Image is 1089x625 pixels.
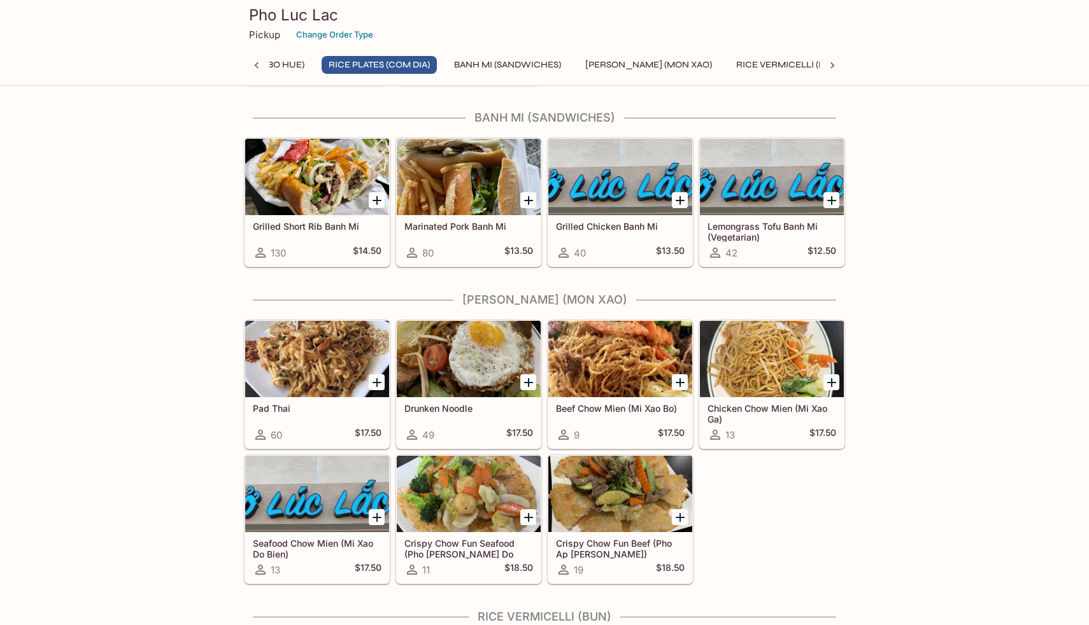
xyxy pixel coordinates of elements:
a: Beef Chow Mien (Mi Xao Bo)9$17.50 [548,320,693,449]
div: Pad Thai [245,321,389,397]
div: Drunken Noodle [397,321,541,397]
h4: Banh Mi (Sandwiches) [244,111,845,125]
h5: $17.50 [658,427,685,442]
a: Pad Thai60$17.50 [245,320,390,449]
button: Banh Mi (Sandwiches) [447,56,568,74]
h5: $13.50 [656,245,685,260]
div: Lemongrass Tofu Banh Mi (Vegetarian) [700,139,844,215]
h5: $18.50 [656,562,685,577]
h5: $13.50 [504,245,533,260]
a: Grilled Chicken Banh Mi40$13.50 [548,138,693,267]
div: Beef Chow Mien (Mi Xao Bo) [548,321,692,397]
span: 60 [271,429,282,441]
span: 11 [422,564,430,576]
h5: $12.50 [808,245,836,260]
button: Add Drunken Noodle [520,374,536,390]
button: Add Grilled Chicken Banh Mi [672,192,688,208]
h5: Crispy Chow Fun Seafood (Pho [PERSON_NAME] Do Bien) [404,538,533,559]
button: [PERSON_NAME] (Mon Xao) [578,56,719,74]
h5: Drunken Noodle [404,403,533,414]
h4: [PERSON_NAME] (Mon Xao) [244,293,845,307]
span: 40 [574,247,586,259]
a: Lemongrass Tofu Banh Mi (Vegetarian)42$12.50 [699,138,844,267]
span: 19 [574,564,583,576]
h5: $17.50 [355,427,381,442]
a: Drunken Noodle49$17.50 [396,320,541,449]
h5: $17.50 [355,562,381,577]
button: Add Crispy Chow Fun Seafood (Pho Ap Chao Do Bien) [520,509,536,525]
span: 80 [422,247,434,259]
h3: Pho Luc Lac [249,5,840,25]
a: Chicken Chow Mien (Mi Xao Ga)13$17.50 [699,320,844,449]
h4: Rice Vermicelli (Bun) [244,610,845,624]
div: Grilled Short Rib Banh Mi [245,139,389,215]
h5: $17.50 [506,427,533,442]
div: Marinated Pork Banh Mi [397,139,541,215]
h5: Marinated Pork Banh Mi [404,221,533,232]
h5: Grilled Chicken Banh Mi [556,221,685,232]
button: Rice Vermicelli (Bun) [729,56,848,74]
h5: Crispy Chow Fun Beef (Pho Ap [PERSON_NAME]) [556,538,685,559]
button: Add Seafood Chow Mien (Mi Xao Do Bien) [369,509,385,525]
a: Grilled Short Rib Banh Mi130$14.50 [245,138,390,267]
p: Pickup [249,29,280,41]
button: Add Marinated Pork Banh Mi [520,192,536,208]
a: Seafood Chow Mien (Mi Xao Do Bien)13$17.50 [245,455,390,584]
a: Marinated Pork Banh Mi80$13.50 [396,138,541,267]
h5: Seafood Chow Mien (Mi Xao Do Bien) [253,538,381,559]
span: 13 [271,564,280,576]
div: Grilled Chicken Banh Mi [548,139,692,215]
h5: Lemongrass Tofu Banh Mi (Vegetarian) [708,221,836,242]
button: Add Beef Chow Mien (Mi Xao Bo) [672,374,688,390]
h5: $14.50 [353,245,381,260]
button: Add Grilled Short Rib Banh Mi [369,192,385,208]
span: 13 [725,429,735,441]
span: 9 [574,429,580,441]
h5: $17.50 [809,427,836,442]
div: Crispy Chow Fun Beef (Pho Ap Chao Bo) [548,456,692,532]
a: Crispy Chow Fun Seafood (Pho [PERSON_NAME] Do Bien)11$18.50 [396,455,541,584]
button: Add Crispy Chow Fun Beef (Pho Ap Chao Bo) [672,509,688,525]
h5: $18.50 [504,562,533,577]
div: Crispy Chow Fun Seafood (Pho Ap Chao Do Bien) [397,456,541,532]
button: Add Pad Thai [369,374,385,390]
h5: Pad Thai [253,403,381,414]
h5: Grilled Short Rib Banh Mi [253,221,381,232]
button: Change Order Type [290,25,379,45]
span: 130 [271,247,286,259]
button: Rice Plates (Com Dia) [322,56,437,74]
button: Add Lemongrass Tofu Banh Mi (Vegetarian) [823,192,839,208]
span: 49 [422,429,434,441]
h5: Beef Chow Mien (Mi Xao Bo) [556,403,685,414]
span: 42 [725,247,737,259]
button: Add Chicken Chow Mien (Mi Xao Ga) [823,374,839,390]
div: Seafood Chow Mien (Mi Xao Do Bien) [245,456,389,532]
h5: Chicken Chow Mien (Mi Xao Ga) [708,403,836,424]
div: Chicken Chow Mien (Mi Xao Ga) [700,321,844,397]
a: Crispy Chow Fun Beef (Pho Ap [PERSON_NAME])19$18.50 [548,455,693,584]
